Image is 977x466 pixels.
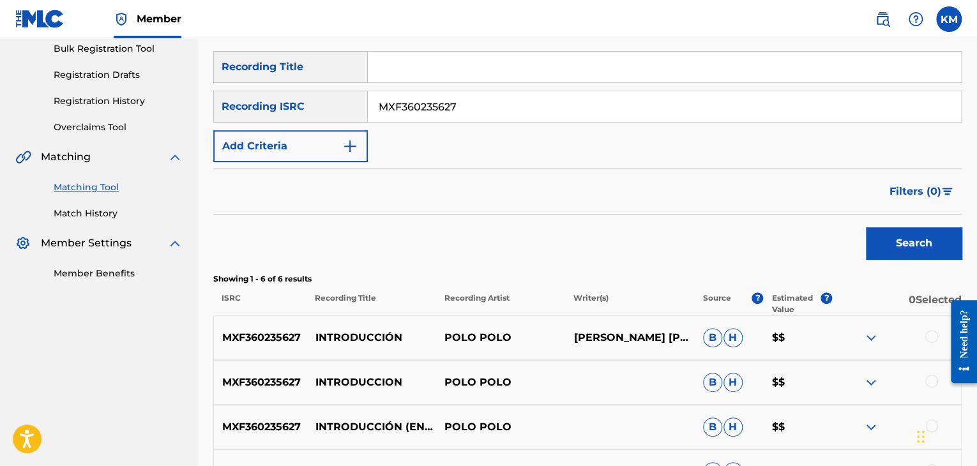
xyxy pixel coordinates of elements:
[723,417,743,437] span: H
[213,292,307,315] p: ISRC
[913,405,977,466] iframe: Chat Widget
[908,11,923,27] img: help
[703,328,722,347] span: B
[936,6,962,32] div: User Menu
[167,149,183,165] img: expand
[342,139,358,154] img: 9d2ae6d4665cec9f34b9.svg
[703,292,731,315] p: Source
[565,292,695,315] p: Writer(s)
[863,419,879,435] img: expand
[863,330,879,345] img: expand
[307,375,436,390] p: INTRODUCCION
[214,375,307,390] p: MXF360235627
[435,292,565,315] p: Recording Artist
[214,419,307,435] p: MXF360235627
[723,328,743,347] span: H
[54,121,183,134] a: Overclaims Tool
[54,207,183,220] a: Match History
[917,417,925,456] div: Drag
[875,11,890,27] img: search
[15,149,31,165] img: Matching
[213,51,962,266] form: Search Form
[821,292,832,304] span: ?
[307,330,436,345] p: INTRODUCCIÓN
[870,6,895,32] a: Public Search
[941,290,977,393] iframe: Resource Center
[436,419,565,435] p: POLO POLO
[890,184,941,199] span: Filters ( 0 )
[167,236,183,251] img: expand
[54,68,183,82] a: Registration Drafts
[942,188,953,195] img: filter
[863,375,879,390] img: expand
[307,292,436,315] p: Recording Title
[772,292,821,315] p: Estimated Value
[214,330,307,345] p: MXF360235627
[763,375,832,390] p: $$
[54,94,183,108] a: Registration History
[752,292,763,304] span: ?
[436,375,565,390] p: POLO POLO
[54,267,183,280] a: Member Benefits
[882,176,962,207] button: Filters (0)
[763,419,832,435] p: $$
[903,6,928,32] div: Help
[54,42,183,56] a: Bulk Registration Tool
[213,130,368,162] button: Add Criteria
[307,419,436,435] p: INTRODUCCIÓN (EN VIVO)
[15,10,64,28] img: MLC Logo
[114,11,129,27] img: Top Rightsholder
[832,292,962,315] p: 0 Selected
[41,149,91,165] span: Matching
[436,330,565,345] p: POLO POLO
[703,417,722,437] span: B
[213,273,962,285] p: Showing 1 - 6 of 6 results
[763,330,832,345] p: $$
[41,236,132,251] span: Member Settings
[15,236,31,251] img: Member Settings
[54,181,183,194] a: Matching Tool
[866,227,962,259] button: Search
[137,11,181,26] span: Member
[565,330,694,345] p: [PERSON_NAME] [PERSON_NAME]
[703,373,722,392] span: B
[723,373,743,392] span: H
